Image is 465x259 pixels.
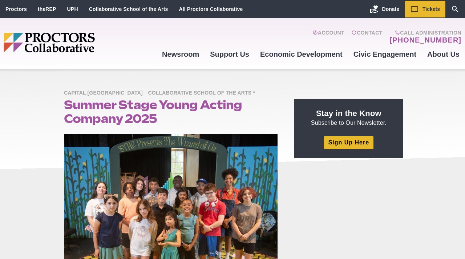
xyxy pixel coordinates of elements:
[5,6,27,12] a: Proctors
[388,30,461,36] span: Call Administration
[148,89,259,98] span: Collaborative School of the Arts *
[67,6,78,12] a: UPH
[390,36,461,44] a: [PHONE_NUMBER]
[205,44,255,64] a: Support Us
[422,6,440,12] span: Tickets
[255,44,348,64] a: Economic Development
[348,44,422,64] a: Civic Engagement
[316,109,381,118] strong: Stay in the Know
[64,89,146,96] a: Capital [GEOGRAPHIC_DATA]
[294,167,403,258] iframe: Advertisement
[38,6,56,12] a: theREP
[89,6,168,12] a: Collaborative School of the Arts
[148,89,259,96] a: Collaborative School of the Arts *
[364,1,405,17] a: Donate
[352,30,383,44] a: Contact
[4,33,151,52] img: Proctors logo
[179,6,243,12] a: All Proctors Collaborative
[157,44,205,64] a: Newsroom
[445,1,465,17] a: Search
[324,136,373,149] a: Sign Up Here
[303,108,395,127] p: Subscribe to Our Newsletter.
[64,98,278,125] h1: Summer Stage Young Acting Company 2025
[422,44,465,64] a: About Us
[64,89,146,98] span: Capital [GEOGRAPHIC_DATA]
[313,30,344,44] a: Account
[405,1,445,17] a: Tickets
[382,6,399,12] span: Donate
